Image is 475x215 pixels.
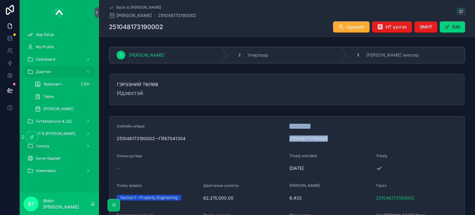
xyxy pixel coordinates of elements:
[36,144,49,148] span: Санхүү
[129,52,165,58] span: [PERSON_NAME]
[79,80,92,88] div: 2,551
[117,89,457,97] span: Идэвхтэй
[24,54,95,65] a: Dashboard
[116,12,152,19] span: [PERSON_NAME]
[43,198,90,210] p: Bolor-[PERSON_NAME]
[440,21,465,32] button: Edit
[55,7,64,17] img: App logo
[289,135,371,142] span: 251048173190002
[109,5,161,10] a: Back to [PERSON_NAME]
[117,165,120,171] span: --
[24,140,95,152] a: Санхүү
[24,41,95,53] a: My Profile
[24,29,95,40] a: App Setup
[372,21,412,32] button: НТ үүсгэх
[419,24,432,30] span: ЭМНТ
[24,165,95,176] a: Комплайнс
[31,91,95,102] a: Гэрээ
[117,153,142,158] span: Улсын дугаар
[20,25,99,184] div: scrollable content
[376,195,414,201] a: 251048173190002
[158,12,196,19] a: 251048173190002
[333,21,370,32] button: Цуцлалт
[386,24,407,30] span: НТ үүсгэх
[117,135,285,142] span: 251048173190002--ГЙ87041304
[43,82,62,87] span: Харилцагч
[116,5,161,10] span: Back to [PERSON_NAME]
[36,168,56,173] span: Комплайнс
[36,57,55,62] span: Dashboard
[247,52,268,58] span: Улирлаар
[24,116,95,127] a: Бүтээгдэхүүн & ДД
[289,183,320,188] span: [PERSON_NAME]
[36,131,75,136] span: НТ & [PERSON_NAME]
[357,53,359,58] span: 3
[43,106,73,111] span: [PERSON_NAME]
[289,153,317,158] span: Treaty end date
[414,21,437,32] button: ЭМНТ
[120,195,178,200] div: Section 1 – Property, Engineering
[36,45,54,49] span: My Profile
[24,66,95,77] a: Даатгал
[366,52,419,58] span: [PERSON_NAME] жилээр
[109,12,152,19] a: [PERSON_NAME]
[36,119,72,124] span: Бүтээгдэхүүн & ДД
[31,103,95,114] a: [PERSON_NAME]
[117,81,457,88] span: ГЭРЭЭНИЙ ТӨЛӨВ
[289,195,371,201] span: 6,432
[376,183,387,188] span: Гэрээ
[109,23,163,31] h1: 251048173190002
[24,128,95,139] a: НТ & [PERSON_NAME]
[120,53,122,58] span: 1
[117,183,142,188] span: Treaty session
[36,156,61,161] span: Бичиг баримт
[203,195,285,201] span: 82,215,000.00
[36,69,51,74] span: Даатгал
[289,165,371,171] span: [DATE]
[43,94,54,99] span: Гэрээ
[203,183,239,188] span: Даатгалын үнэлгээ
[376,153,387,158] span: Treaty
[31,79,95,90] a: Харилцагч2,551
[24,153,95,164] a: Бичиг баримт
[289,124,310,128] span: Зүйлийн ID
[28,200,34,208] span: BT
[117,124,145,128] span: Зүйлийн unique
[347,24,365,30] span: Цуцлалт
[36,32,54,37] span: App Setup
[238,53,241,58] span: 2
